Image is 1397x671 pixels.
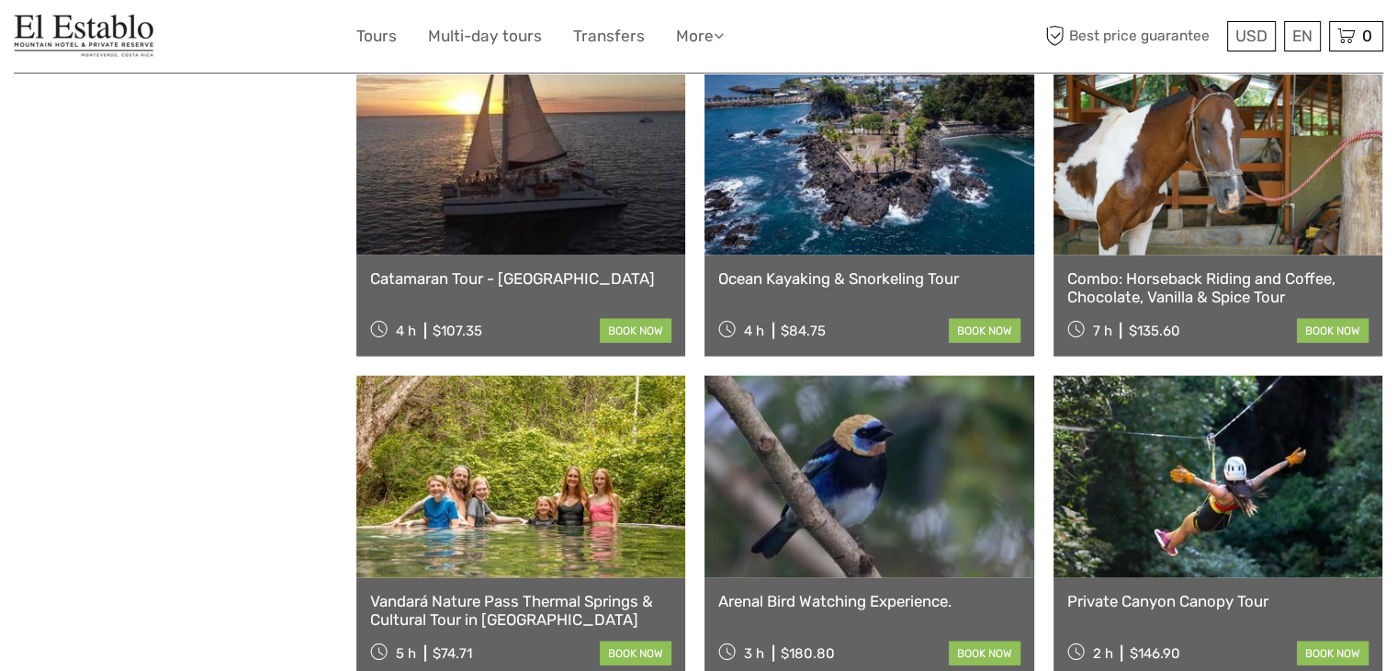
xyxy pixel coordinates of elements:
[211,28,233,51] button: Open LiveChat chat widget
[26,32,208,47] p: We're away right now. Please check back later!
[1067,269,1369,307] a: Combo: Horseback Riding and Coffee, Chocolate, Vanilla & Spice Tour
[718,269,1020,288] a: Ocean Kayaking & Snorkeling Tour
[744,323,764,339] span: 4 h
[370,592,671,630] a: Vandará Nature Pass Thermal Springs & Cultural Tour in [GEOGRAPHIC_DATA]
[949,642,1020,665] a: book now
[396,645,416,662] span: 5 h
[1297,642,1369,665] a: book now
[428,23,542,50] a: Multi-day tours
[433,645,472,662] div: $74.71
[1041,21,1222,51] span: Best price guarantee
[1128,323,1179,339] div: $135.60
[600,642,671,665] a: book now
[781,645,835,662] div: $180.80
[1359,27,1375,45] span: 0
[1297,319,1369,343] a: book now
[1284,21,1321,51] div: EN
[744,645,764,662] span: 3 h
[600,319,671,343] a: book now
[356,23,397,50] a: Tours
[1067,592,1369,610] a: Private Canyon Canopy Tour
[1092,645,1112,662] span: 2 h
[1092,323,1111,339] span: 7 h
[573,23,645,50] a: Transfers
[949,319,1020,343] a: book now
[676,23,724,50] a: More
[1129,645,1179,662] div: $146.90
[396,323,416,339] span: 4 h
[433,323,482,339] div: $107.35
[14,14,155,59] img: El Establo Mountain Hotel
[370,269,671,288] a: Catamaran Tour - [GEOGRAPHIC_DATA]
[781,323,826,339] div: $84.75
[1235,27,1267,45] span: USD
[718,592,1020,610] a: Arenal Bird Watching Experience.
